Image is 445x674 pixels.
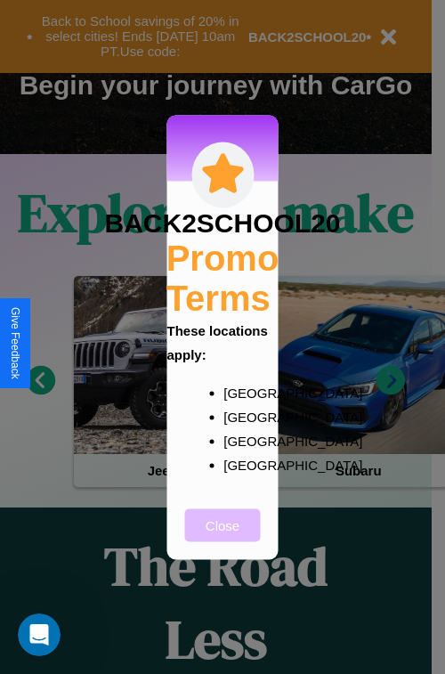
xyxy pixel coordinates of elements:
div: Give Feedback [9,307,21,379]
p: [GEOGRAPHIC_DATA] [223,380,257,404]
h3: BACK2SCHOOL20 [104,207,340,238]
button: Close [185,508,261,541]
p: [GEOGRAPHIC_DATA] [223,404,257,428]
iframe: Intercom live chat [18,613,61,656]
b: These locations apply: [167,322,268,361]
p: [GEOGRAPHIC_DATA] [223,452,257,476]
h2: Promo Terms [166,238,279,318]
p: [GEOGRAPHIC_DATA] [223,428,257,452]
